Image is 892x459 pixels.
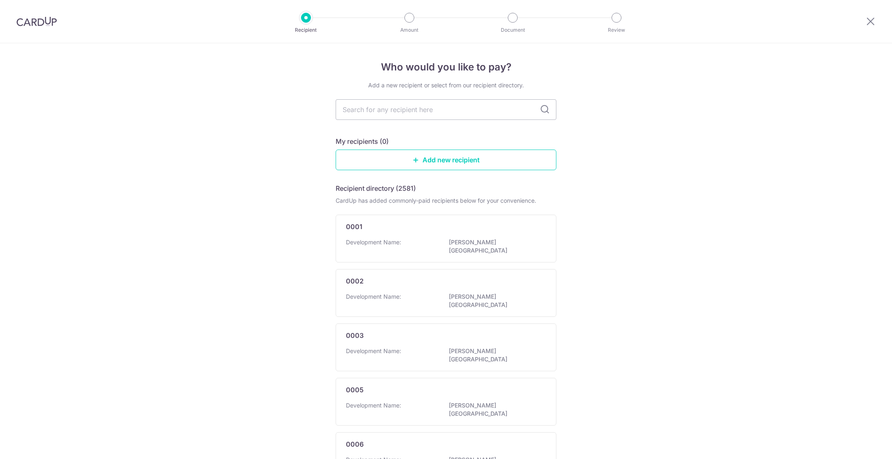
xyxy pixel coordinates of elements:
[346,401,401,410] p: Development Name:
[336,60,556,75] h4: Who would you like to pay?
[449,347,541,363] p: [PERSON_NAME][GEOGRAPHIC_DATA]
[346,293,401,301] p: Development Name:
[336,81,556,89] div: Add a new recipient or select from our recipient directory.
[449,293,541,309] p: [PERSON_NAME][GEOGRAPHIC_DATA]
[346,347,401,355] p: Development Name:
[346,385,364,395] p: 0005
[336,150,556,170] a: Add new recipient
[346,276,364,286] p: 0002
[379,26,440,34] p: Amount
[449,401,541,418] p: [PERSON_NAME][GEOGRAPHIC_DATA]
[336,197,556,205] div: CardUp has added commonly-paid recipients below for your convenience.
[346,222,362,232] p: 0001
[346,439,364,449] p: 0006
[482,26,543,34] p: Document
[16,16,57,26] img: CardUp
[346,330,364,340] p: 0003
[336,136,389,146] h5: My recipients (0)
[346,238,401,246] p: Development Name:
[276,26,336,34] p: Recipient
[586,26,647,34] p: Review
[336,183,416,193] h5: Recipient directory (2581)
[336,99,556,120] input: Search for any recipient here
[449,238,541,255] p: [PERSON_NAME][GEOGRAPHIC_DATA]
